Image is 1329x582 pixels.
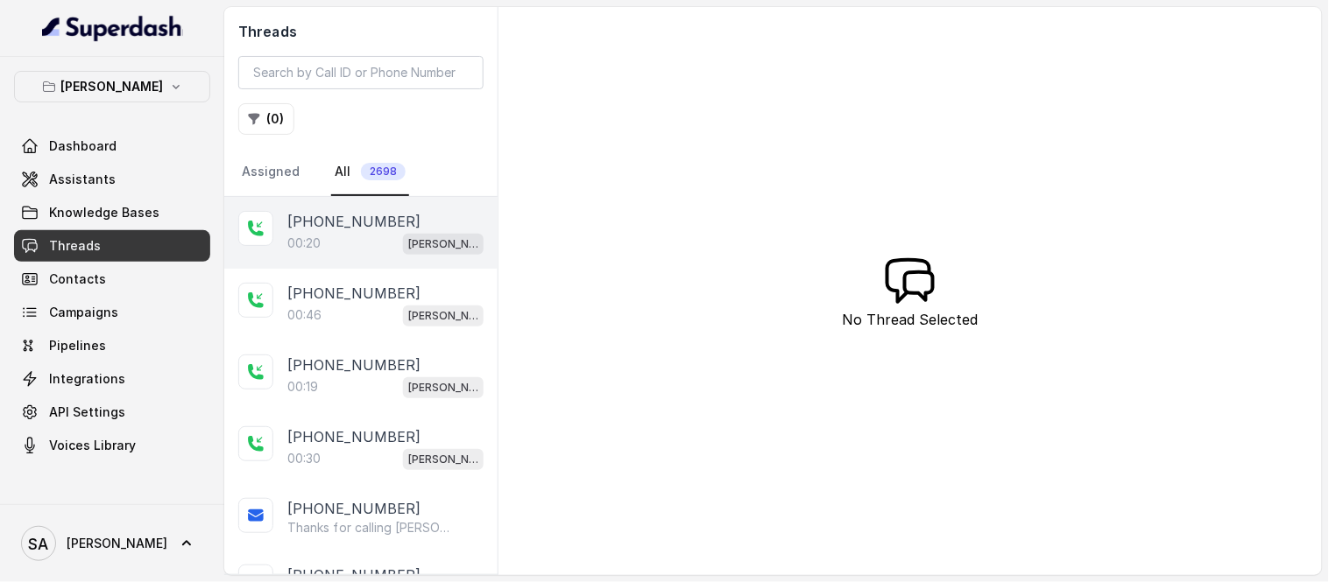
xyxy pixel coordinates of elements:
[14,330,210,361] a: Pipelines
[14,396,210,428] a: API Settings
[287,378,318,396] p: 00:19
[287,283,421,304] p: [PHONE_NUMBER]
[287,354,421,375] p: [PHONE_NUMBER]
[14,230,210,262] a: Threads
[287,450,321,467] p: 00:30
[42,14,183,42] img: light.svg
[49,337,106,354] span: Pipelines
[49,437,136,454] span: Voices Library
[287,519,456,536] p: Thanks for calling [PERSON_NAME]! Check out our menu: [URL][DOMAIN_NAME]
[408,451,478,468] p: [PERSON_NAME]
[408,379,478,396] p: [PERSON_NAME]
[287,498,421,519] p: [PHONE_NUMBER]
[14,363,210,395] a: Integrations
[238,149,484,196] nav: Tabs
[49,403,125,421] span: API Settings
[238,56,484,89] input: Search by Call ID or Phone Number
[408,235,478,253] p: [PERSON_NAME]
[14,71,210,102] button: [PERSON_NAME]
[843,309,979,330] p: No Thread Selected
[14,263,210,295] a: Contacts
[49,270,106,288] span: Contacts
[14,297,210,328] a: Campaigns
[14,130,210,162] a: Dashboard
[14,164,210,195] a: Assistants
[287,211,421,232] p: [PHONE_NUMBER]
[287,426,421,447] p: [PHONE_NUMBER]
[287,235,321,252] p: 00:20
[49,370,125,388] span: Integrations
[61,76,164,97] p: [PERSON_NAME]
[29,535,49,553] text: SA
[14,430,210,461] a: Voices Library
[238,103,294,135] button: (0)
[361,163,406,180] span: 2698
[67,535,167,552] span: [PERSON_NAME]
[49,137,117,155] span: Dashboard
[14,519,210,568] a: [PERSON_NAME]
[287,306,322,324] p: 00:46
[49,304,118,321] span: Campaigns
[331,149,409,196] a: All2698
[238,21,484,42] h2: Threads
[14,197,210,228] a: Knowledge Bases
[49,237,101,255] span: Threads
[408,307,478,325] p: [PERSON_NAME]
[49,204,159,221] span: Knowledge Bases
[238,149,303,196] a: Assigned
[49,171,116,188] span: Assistants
